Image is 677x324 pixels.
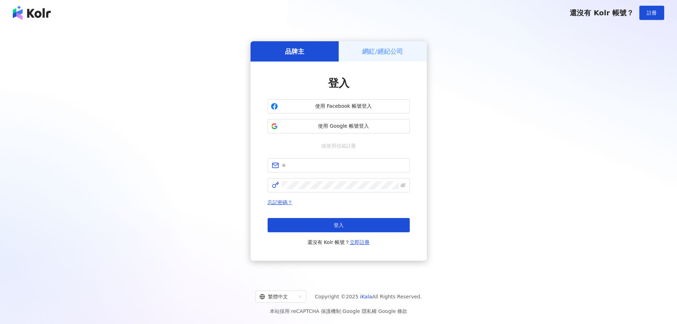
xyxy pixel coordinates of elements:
[268,200,292,205] a: 忘記密碼？
[316,142,361,150] span: 或使用信箱註冊
[378,308,407,314] a: Google 條款
[639,6,664,20] button: 註冊
[315,292,422,301] span: Copyright © 2025 All Rights Reserved.
[307,238,370,246] span: 還沒有 Kolr 帳號？
[328,77,349,89] span: 登入
[341,308,343,314] span: |
[268,119,410,133] button: 使用 Google 帳號登入
[360,294,372,299] a: iKala
[570,9,634,17] span: 還沒有 Kolr 帳號？
[377,308,378,314] span: |
[285,47,304,56] h5: 品牌主
[350,239,370,245] a: 立即註冊
[362,47,403,56] h5: 網紅/經紀公司
[270,307,407,315] span: 本站採用 reCAPTCHA 保護機制
[281,123,407,130] span: 使用 Google 帳號登入
[268,218,410,232] button: 登入
[281,103,407,110] span: 使用 Facebook 帳號登入
[268,99,410,113] button: 使用 Facebook 帳號登入
[343,308,377,314] a: Google 隱私權
[334,222,344,228] span: 登入
[13,6,51,20] img: logo
[647,10,657,16] span: 註冊
[259,291,296,302] div: 繁體中文
[401,183,405,188] span: eye-invisible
